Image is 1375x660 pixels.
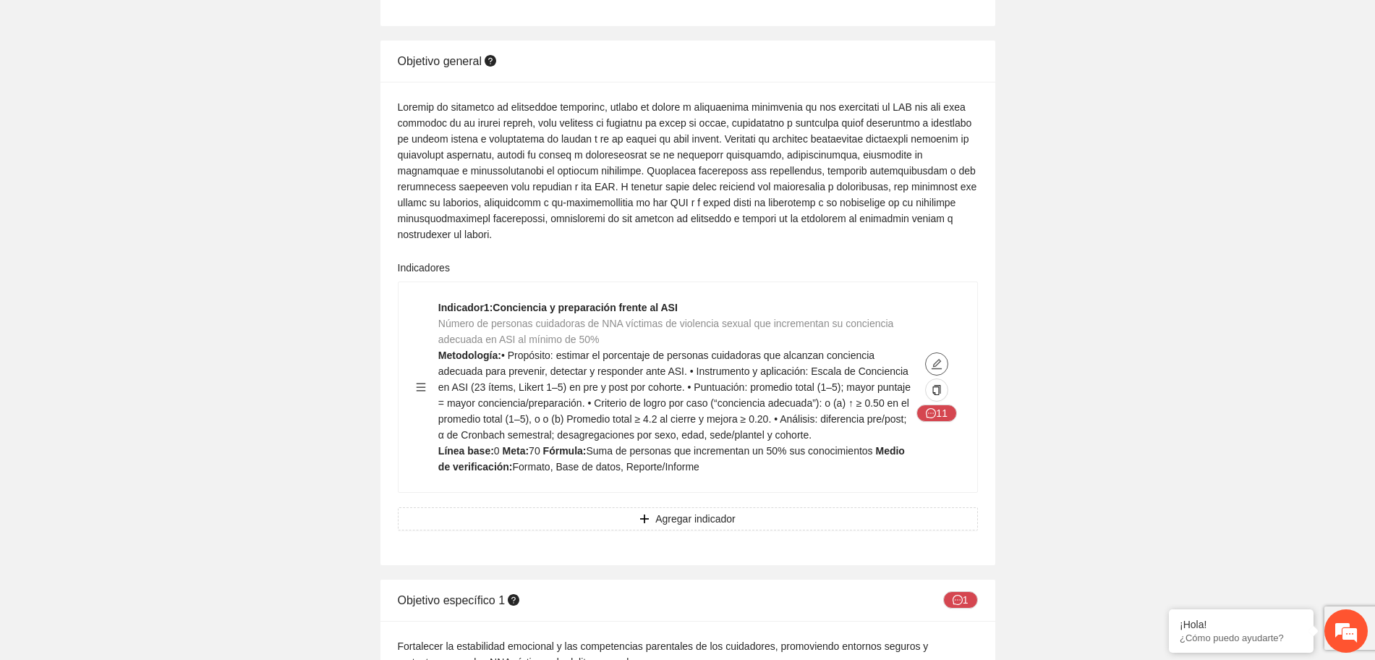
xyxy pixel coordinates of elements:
button: copy [925,378,948,402]
strong: Metodología: [438,350,501,361]
span: question-circle [508,594,519,606]
span: Agregar indicador [655,511,736,527]
strong: Indicador 1 : Conciencia y preparación frente al ASI [438,302,678,313]
span: 70 [529,445,540,457]
div: ¡Hola! [1180,619,1303,630]
span: edit [926,358,948,370]
strong: Línea base: [438,445,494,457]
span: menu [416,382,426,392]
button: message1 [943,591,978,609]
strong: Fórmula: [543,445,587,457]
span: Suma de personas que incrementan un 50% sus conocimientos [586,445,872,457]
button: edit [925,352,948,376]
span: question-circle [485,55,496,67]
span: Estamos en línea. [84,193,200,339]
textarea: Escriba su mensaje y pulse “Intro” [7,395,276,446]
div: Loremip do sitametco ad elitseddoe temporinc, utlabo et dolore m aliquaenima minimvenia qu nos ex... [398,99,978,242]
span: message [926,408,936,420]
span: • Propósito: estimar el porcentaje de personas cuidadoras que alcanzan conciencia adecuada para p... [438,350,911,441]
span: Número de personas cuidadoras de NNA víctimas de violencia sexual que incrementan su conciencia a... [438,318,894,345]
button: message11 [916,405,957,422]
span: message [953,595,963,606]
button: plusAgregar indicador [398,507,978,530]
label: Indicadores [398,260,450,276]
span: Objetivo general [398,55,500,67]
span: Formato, Base de datos, Reporte/Informe [513,461,699,473]
div: Minimizar ventana de chat en vivo [237,7,272,42]
span: 0 [494,445,500,457]
div: Chatee con nosotros ahora [75,74,243,93]
strong: Meta: [503,445,529,457]
span: copy [932,385,942,397]
span: Objetivo específico 1 [398,594,523,606]
span: plus [639,514,650,525]
p: ¿Cómo puedo ayudarte? [1180,632,1303,643]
